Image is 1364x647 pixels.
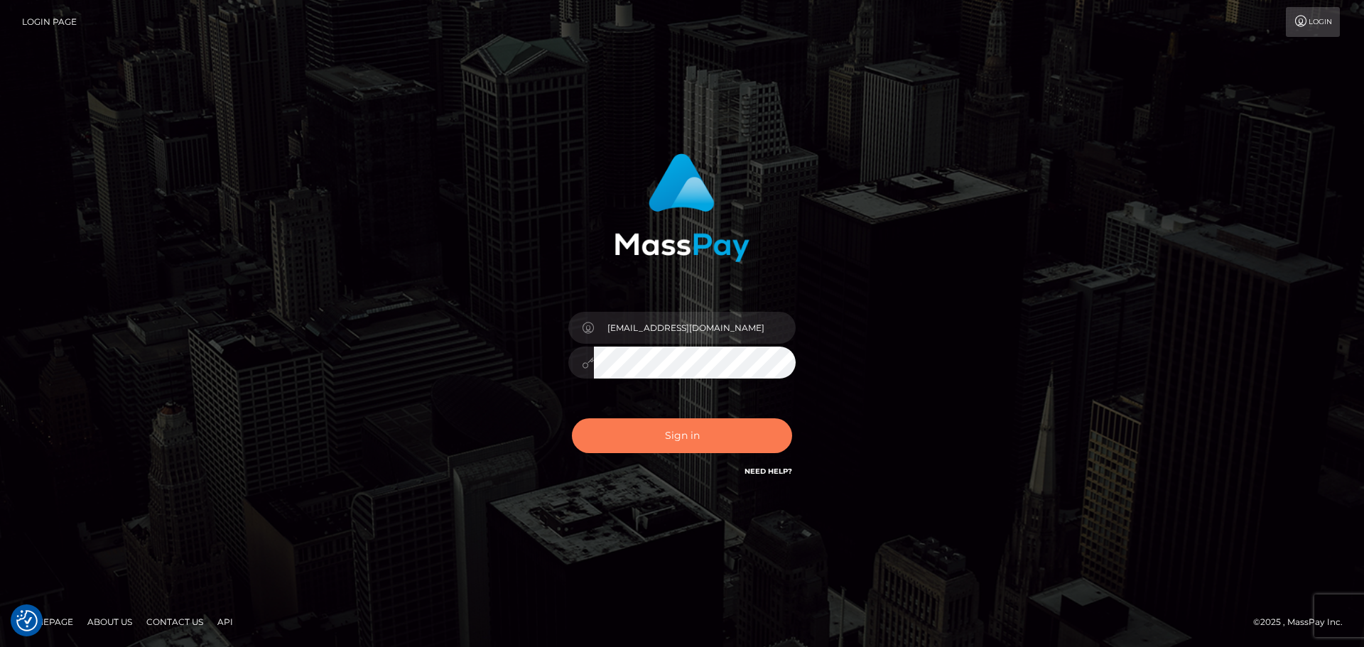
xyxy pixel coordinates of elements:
a: API [212,611,239,633]
button: Sign in [572,418,792,453]
a: Homepage [16,611,79,633]
img: MassPay Login [615,153,749,262]
img: Revisit consent button [16,610,38,631]
div: © 2025 , MassPay Inc. [1253,614,1353,630]
input: Username... [594,312,796,344]
a: Contact Us [141,611,209,633]
button: Consent Preferences [16,610,38,631]
a: Login [1286,7,1340,37]
a: Need Help? [745,467,792,476]
a: About Us [82,611,138,633]
a: Login Page [22,7,77,37]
